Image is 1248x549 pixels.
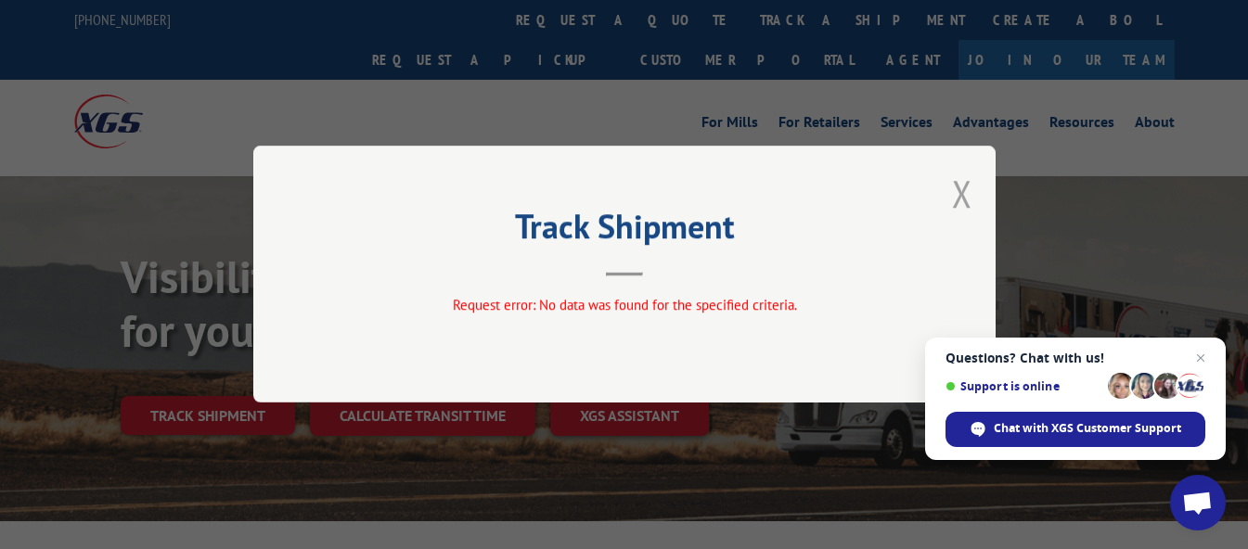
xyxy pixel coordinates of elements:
span: Questions? Chat with us! [946,351,1205,365]
button: Close modal [952,169,972,218]
span: Chat with XGS Customer Support [946,412,1205,447]
span: Support is online [946,379,1101,393]
a: Open chat [1170,475,1226,530]
span: Chat with XGS Customer Support [994,420,1181,437]
span: Request error: No data was found for the specified criteria. [452,297,796,314]
h2: Track Shipment [346,213,903,249]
